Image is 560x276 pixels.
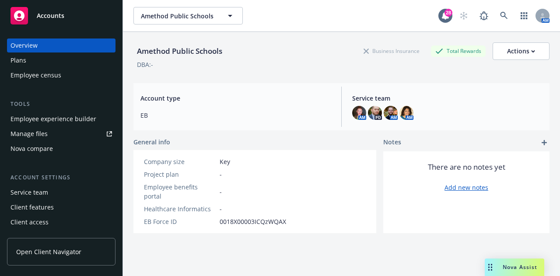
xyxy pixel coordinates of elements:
button: Actions [493,42,549,60]
span: - [220,187,222,196]
a: add [539,137,549,148]
div: Client features [10,200,54,214]
div: Total Rewards [431,45,486,56]
a: Add new notes [444,183,488,192]
span: Account type [140,94,331,103]
img: photo [368,106,382,120]
span: Notes [383,137,401,148]
span: Amethod Public Schools [141,11,217,21]
span: 0018X00003ICQzWQAX [220,217,286,226]
div: DBA: - [137,60,153,69]
img: photo [352,106,366,120]
div: Employee benefits portal [144,182,216,201]
div: Employee census [10,68,61,82]
div: Actions [507,43,535,59]
span: - [220,204,222,213]
button: Amethod Public Schools [133,7,243,24]
div: Service team [10,185,48,199]
div: Tools [7,100,115,108]
div: Employee experience builder [10,112,96,126]
a: Service team [7,185,115,199]
div: Business Insurance [359,45,424,56]
span: Nova Assist [503,263,537,271]
span: EB [140,111,331,120]
a: Client access [7,215,115,229]
button: Nova Assist [485,259,544,276]
div: Manage files [10,127,48,141]
span: Open Client Navigator [16,247,81,256]
div: Client access [10,215,49,229]
div: Account settings [7,173,115,182]
span: Key [220,157,230,166]
a: Report a Bug [475,7,493,24]
a: Overview [7,38,115,52]
a: Client features [7,200,115,214]
img: photo [384,106,398,120]
div: Project plan [144,170,216,179]
a: Employee experience builder [7,112,115,126]
span: General info [133,137,170,147]
a: Accounts [7,3,115,28]
span: Service team [352,94,542,103]
span: - [220,170,222,179]
div: Amethod Public Schools [133,45,226,57]
span: There are no notes yet [428,162,505,172]
div: Drag to move [485,259,496,276]
a: Search [495,7,513,24]
div: Nova compare [10,142,53,156]
div: Company size [144,157,216,166]
a: Start snowing [455,7,472,24]
a: Employee census [7,68,115,82]
div: Healthcare Informatics [144,204,216,213]
div: Plans [10,53,26,67]
img: photo [399,106,413,120]
a: Switch app [515,7,533,24]
a: Manage files [7,127,115,141]
div: 28 [444,9,452,17]
a: Plans [7,53,115,67]
div: EB Force ID [144,217,216,226]
a: Nova compare [7,142,115,156]
div: Overview [10,38,38,52]
span: Accounts [37,12,64,19]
